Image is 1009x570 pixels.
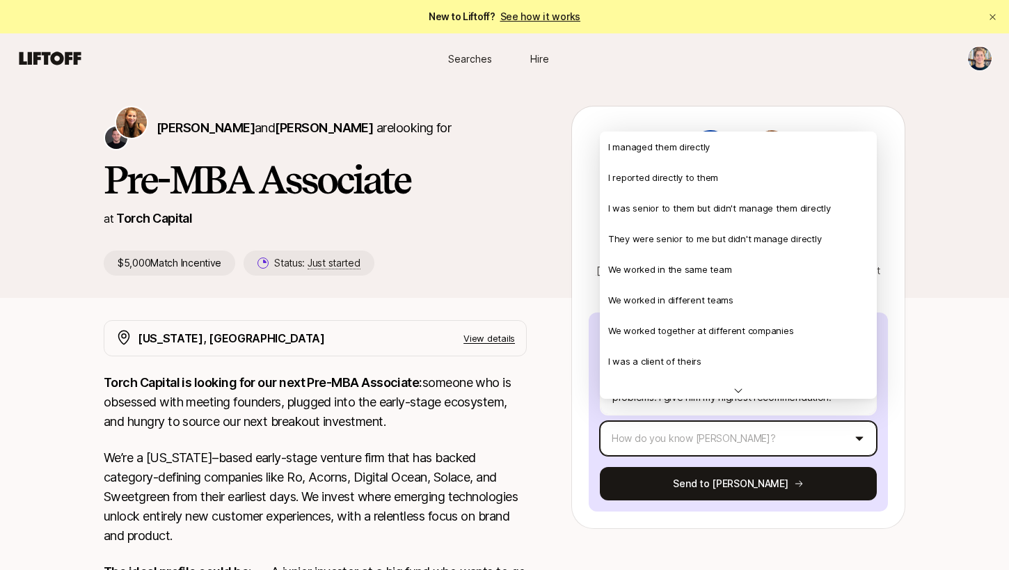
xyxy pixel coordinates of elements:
p: They were senior to me but didn't manage directly [608,232,821,246]
p: We worked in different teams [608,293,733,307]
p: We worked together at different companies [608,324,793,338]
p: I managed them directly [608,140,710,154]
p: I was senior to them but didn't manage them directly [608,201,830,215]
p: I reported directly to them [608,171,718,184]
p: We worked in the same team [608,262,731,276]
p: I was a client of theirs [608,354,701,368]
